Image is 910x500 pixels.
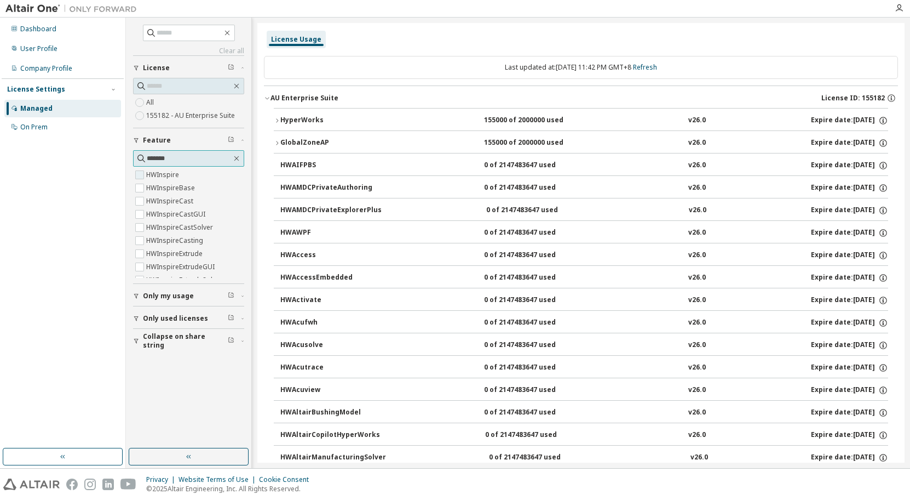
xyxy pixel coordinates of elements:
[146,168,181,181] label: HWInspire
[811,183,888,193] div: Expire date: [DATE]
[280,221,888,245] button: HWAWPF0 of 2147483647 usedv26.0Expire date:[DATE]
[811,161,888,171] div: Expire date: [DATE]
[485,430,584,440] div: 0 of 2147483647 used
[133,47,244,55] a: Clear all
[146,221,215,234] label: HWInspireCastSolver
[120,479,136,490] img: youtube.svg
[811,206,888,215] div: Expire date: [DATE]
[280,446,888,470] button: HWAltairManufacturingSolver0 of 2147483647 usedv26.0Expire date:[DATE]
[7,85,65,94] div: License Settings
[264,86,898,110] button: AU Enterprise SuiteLicense ID: 155182
[146,234,205,247] label: HWInspireCasting
[811,251,888,260] div: Expire date: [DATE]
[178,475,259,484] div: Website Terms of Use
[484,183,583,193] div: 0 of 2147483647 used
[146,274,224,287] label: HWInspireExtrudeSolver
[280,176,888,200] button: HWAMDCPrivateAuthoring0 of 2147483647 usedv26.0Expire date:[DATE]
[274,131,888,155] button: GlobalZoneAP155000 of 2000000 usedv26.0Expire date:[DATE]
[688,340,706,350] div: v26.0
[280,288,888,312] button: HWActivate0 of 2147483647 usedv26.0Expire date:[DATE]
[688,228,706,238] div: v26.0
[280,333,888,357] button: HWAcusolve0 of 2147483647 usedv26.0Expire date:[DATE]
[143,314,208,323] span: Only used licenses
[270,94,338,103] div: AU Enterprise Suite
[280,430,380,440] div: HWAltairCopilotHyperWorks
[228,292,234,300] span: Clear filter
[484,340,583,350] div: 0 of 2147483647 used
[259,475,315,484] div: Cookie Consent
[146,109,237,122] label: 155182 - AU Enterprise Suite
[688,138,706,148] div: v26.0
[20,64,72,73] div: Company Profile
[484,161,583,171] div: 0 of 2147483647 used
[146,247,205,260] label: HWInspireExtrude
[280,408,379,418] div: HWAltairBushingModel
[688,161,706,171] div: v26.0
[146,195,195,208] label: HWInspireCast
[484,116,583,126] div: 155000 of 2000000 used
[280,154,888,178] button: HWAIFPBS0 of 2147483647 usedv26.0Expire date:[DATE]
[280,356,888,380] button: HWAcutrace0 of 2147483647 usedv26.0Expire date:[DATE]
[280,198,888,223] button: HWAMDCPrivateExplorerPlus0 of 2147483647 usedv26.0Expire date:[DATE]
[280,340,379,350] div: HWAcusolve
[133,306,244,331] button: Only used licenses
[280,228,379,238] div: HWAWPF
[280,296,379,305] div: HWActivate
[280,243,888,268] button: HWAccess0 of 2147483647 usedv26.0Expire date:[DATE]
[280,401,888,425] button: HWAltairBushingModel0 of 2147483647 usedv26.0Expire date:[DATE]
[489,453,588,463] div: 0 of 2147483647 used
[811,138,888,148] div: Expire date: [DATE]
[484,138,583,148] div: 155000 of 2000000 used
[280,206,382,215] div: HWAMDCPrivateExplorerPlus
[280,311,888,335] button: HWAcufwh0 of 2147483647 usedv26.0Expire date:[DATE]
[280,266,888,290] button: HWAccessEmbedded0 of 2147483647 usedv26.0Expire date:[DATE]
[5,3,142,14] img: Altair One
[143,136,171,145] span: Feature
[688,408,706,418] div: v26.0
[811,430,888,440] div: Expire date: [DATE]
[133,56,244,80] button: License
[3,479,60,490] img: altair_logo.svg
[688,183,706,193] div: v26.0
[484,273,583,283] div: 0 of 2147483647 used
[271,35,321,44] div: License Usage
[690,453,708,463] div: v26.0
[146,475,178,484] div: Privacy
[811,453,888,463] div: Expire date: [DATE]
[821,94,885,103] span: License ID: 155182
[133,284,244,308] button: Only my usage
[484,363,583,373] div: 0 of 2147483647 used
[20,104,53,113] div: Managed
[280,183,379,193] div: HWAMDCPrivateAuthoring
[146,208,208,221] label: HWInspireCastGUI
[143,332,228,350] span: Collapse on share string
[264,56,898,79] div: Last updated at: [DATE] 11:42 PM GMT+8
[811,363,888,373] div: Expire date: [DATE]
[102,479,114,490] img: linkedin.svg
[146,260,217,274] label: HWInspireExtrudeGUI
[811,228,888,238] div: Expire date: [DATE]
[280,138,379,148] div: GlobalZoneAP
[146,181,197,195] label: HWInspireBase
[20,25,56,33] div: Dashboard
[228,136,234,145] span: Clear filter
[274,109,888,133] button: HyperWorks155000 of 2000000 usedv26.0Expire date:[DATE]
[280,378,888,402] button: HWAcuview0 of 2147483647 usedv26.0Expire date:[DATE]
[811,296,888,305] div: Expire date: [DATE]
[280,385,379,395] div: HWAcuview
[689,206,706,215] div: v26.0
[133,329,244,353] button: Collapse on share string
[688,273,706,283] div: v26.0
[146,484,315,493] p: © 2025 Altair Engineering, Inc. All Rights Reserved.
[811,340,888,350] div: Expire date: [DATE]
[84,479,96,490] img: instagram.svg
[143,292,194,300] span: Only my usage
[280,363,379,373] div: HWAcutrace
[280,273,379,283] div: HWAccessEmbedded
[484,251,583,260] div: 0 of 2147483647 used
[484,408,583,418] div: 0 of 2147483647 used
[688,318,706,328] div: v26.0
[20,44,57,53] div: User Profile
[228,314,234,323] span: Clear filter
[280,423,888,447] button: HWAltairCopilotHyperWorks0 of 2147483647 usedv26.0Expire date:[DATE]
